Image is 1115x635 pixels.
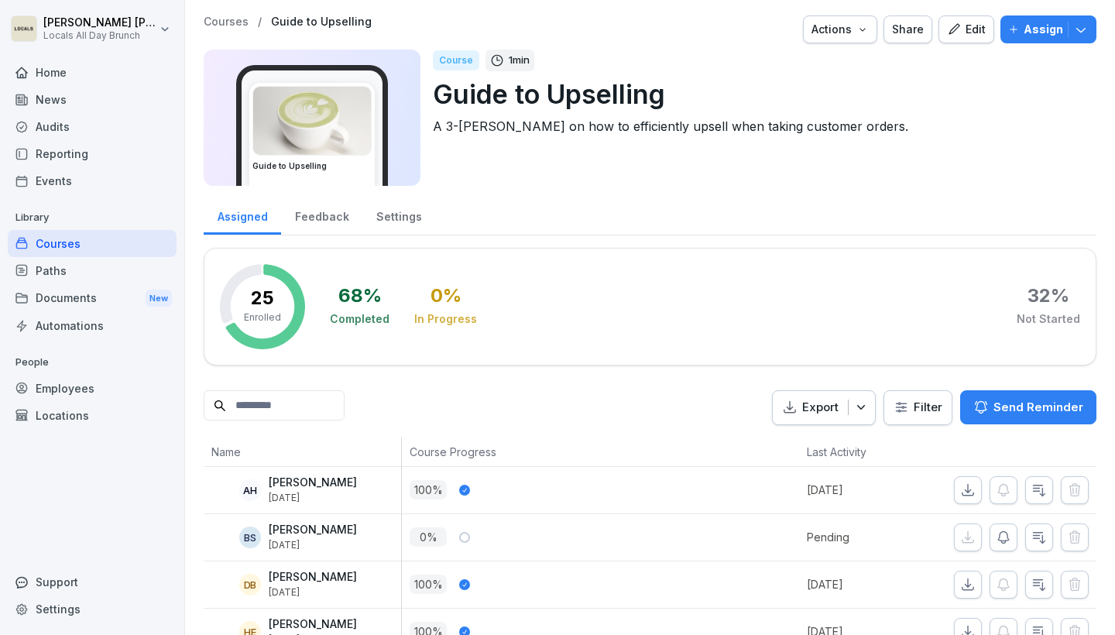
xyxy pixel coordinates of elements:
p: Name [211,444,393,460]
p: Pending [807,529,923,545]
p: A 3-[PERSON_NAME] on how to efficiently upsell when taking customer orders. [433,117,1084,136]
button: Send Reminder [960,390,1096,424]
a: Paths [8,257,177,284]
img: zrc16miyq6mczoz5g2td348v.png [253,87,371,155]
p: [PERSON_NAME] [269,618,357,631]
p: [DATE] [807,482,923,498]
div: Filter [894,400,942,415]
a: Employees [8,375,177,402]
p: Export [802,399,839,417]
p: [PERSON_NAME] [PERSON_NAME] [43,16,156,29]
button: Share [883,15,932,43]
p: People [8,350,177,375]
p: / [258,15,262,29]
div: Completed [330,311,389,327]
a: Events [8,167,177,194]
p: Locals All Day Brunch [43,30,156,41]
p: 25 [251,289,274,307]
p: 0 % [410,527,447,547]
a: Courses [204,15,249,29]
a: Settings [8,596,177,623]
div: In Progress [414,311,477,327]
div: New [146,290,172,307]
div: 32 % [1028,287,1069,305]
div: Actions [811,21,869,38]
a: Settings [362,195,435,235]
p: 100 % [410,575,447,594]
p: Library [8,205,177,230]
h3: Guide to Upselling [252,160,372,172]
a: DocumentsNew [8,284,177,313]
a: Reporting [8,140,177,167]
a: Home [8,59,177,86]
a: News [8,86,177,113]
p: [PERSON_NAME] [269,523,357,537]
a: Automations [8,312,177,339]
p: [PERSON_NAME] [269,571,357,584]
button: Export [772,390,876,425]
p: Enrolled [244,311,281,324]
a: Locations [8,402,177,429]
p: [DATE] [269,587,357,598]
div: Not Started [1017,311,1080,327]
button: Assign [1000,15,1096,43]
div: 68 % [338,287,382,305]
p: [DATE] [807,576,923,592]
button: Edit [938,15,994,43]
p: Course Progress [410,444,642,460]
a: Courses [8,230,177,257]
div: Documents [8,284,177,313]
p: 100 % [410,480,447,499]
p: 1 min [509,53,530,68]
p: Send Reminder [993,399,1083,416]
p: [DATE] [269,540,357,551]
a: Audits [8,113,177,140]
div: Support [8,568,177,596]
div: Share [892,21,924,38]
p: [DATE] [269,493,357,503]
p: [PERSON_NAME] [269,476,357,489]
div: Edit [947,21,986,38]
button: Filter [884,391,952,424]
a: Guide to Upselling [271,15,372,29]
p: Assign [1024,21,1063,38]
div: 0 % [431,287,461,305]
button: Actions [803,15,877,43]
div: BS [239,527,261,548]
div: DB [239,574,261,596]
div: Course [433,50,479,70]
div: AH [239,479,261,501]
p: Guide to Upselling [433,74,1084,114]
p: Last Activity [807,444,915,460]
a: Feedback [281,195,362,235]
a: Assigned [204,195,281,235]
